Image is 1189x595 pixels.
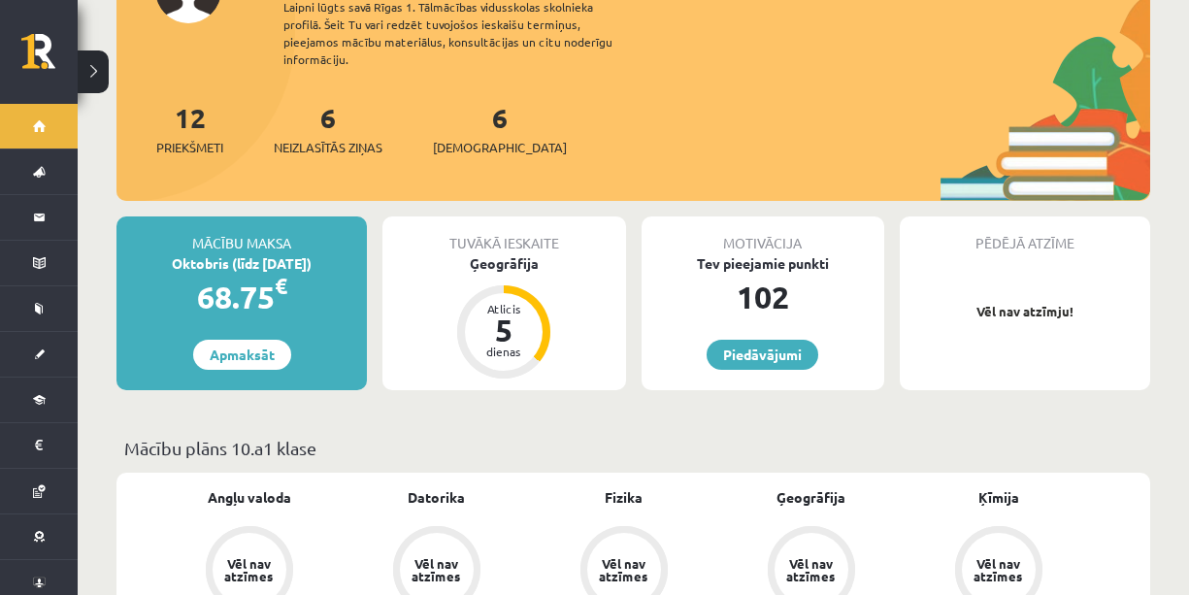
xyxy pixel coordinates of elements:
[382,216,625,253] div: Tuvākā ieskaite
[275,272,287,300] span: €
[156,138,223,157] span: Priekšmeti
[605,487,643,508] a: Fizika
[382,253,625,274] div: Ģeogrāfija
[156,100,223,157] a: 12Priekšmeti
[208,487,291,508] a: Angļu valoda
[274,138,382,157] span: Neizlasītās ziņas
[475,346,533,357] div: dienas
[408,487,465,508] a: Datorika
[475,303,533,314] div: Atlicis
[642,274,884,320] div: 102
[193,340,291,370] a: Apmaksāt
[642,253,884,274] div: Tev pieejamie punkti
[382,253,625,381] a: Ģeogrāfija Atlicis 5 dienas
[410,557,464,582] div: Vēl nav atzīmes
[433,100,567,157] a: 6[DEMOGRAPHIC_DATA]
[900,216,1150,253] div: Pēdējā atzīme
[116,216,367,253] div: Mācību maksa
[642,216,884,253] div: Motivācija
[776,487,845,508] a: Ģeogrāfija
[597,557,651,582] div: Vēl nav atzīmes
[21,34,78,83] a: Rīgas 1. Tālmācības vidusskola
[433,138,567,157] span: [DEMOGRAPHIC_DATA]
[909,302,1140,321] p: Vēl nav atzīmju!
[116,253,367,274] div: Oktobris (līdz [DATE])
[707,340,818,370] a: Piedāvājumi
[222,557,277,582] div: Vēl nav atzīmes
[116,274,367,320] div: 68.75
[784,557,839,582] div: Vēl nav atzīmes
[274,100,382,157] a: 6Neizlasītās ziņas
[124,435,1142,461] p: Mācību plāns 10.a1 klase
[475,314,533,346] div: 5
[972,557,1026,582] div: Vēl nav atzīmes
[978,487,1019,508] a: Ķīmija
